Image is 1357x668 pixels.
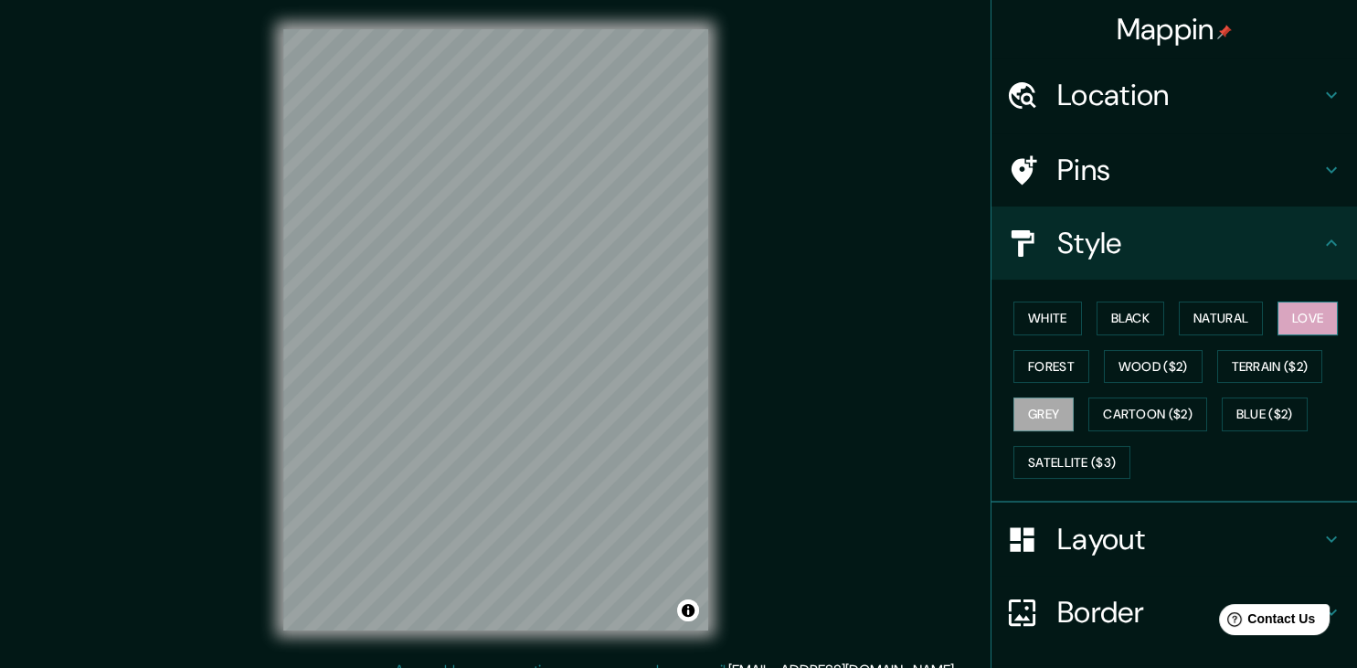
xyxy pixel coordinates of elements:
button: Satellite ($3) [1013,446,1130,480]
div: Pins [991,133,1357,207]
button: White [1013,302,1082,335]
h4: Mappin [1117,11,1233,48]
img: pin-icon.png [1217,25,1232,39]
button: Cartoon ($2) [1088,398,1207,431]
button: Forest [1013,350,1089,384]
button: Natural [1179,302,1263,335]
iframe: Help widget launcher [1194,597,1337,648]
h4: Border [1057,594,1320,631]
button: Terrain ($2) [1217,350,1323,384]
div: Border [991,576,1357,649]
button: Love [1277,302,1338,335]
button: Grey [1013,398,1074,431]
button: Toggle attribution [677,599,699,621]
button: Wood ($2) [1104,350,1203,384]
div: Style [991,207,1357,280]
div: Location [991,58,1357,132]
button: Black [1097,302,1165,335]
h4: Location [1057,77,1320,113]
button: Blue ($2) [1222,398,1308,431]
h4: Style [1057,225,1320,261]
h4: Layout [1057,521,1320,557]
h4: Pins [1057,152,1320,188]
canvas: Map [283,29,708,631]
div: Layout [991,503,1357,576]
